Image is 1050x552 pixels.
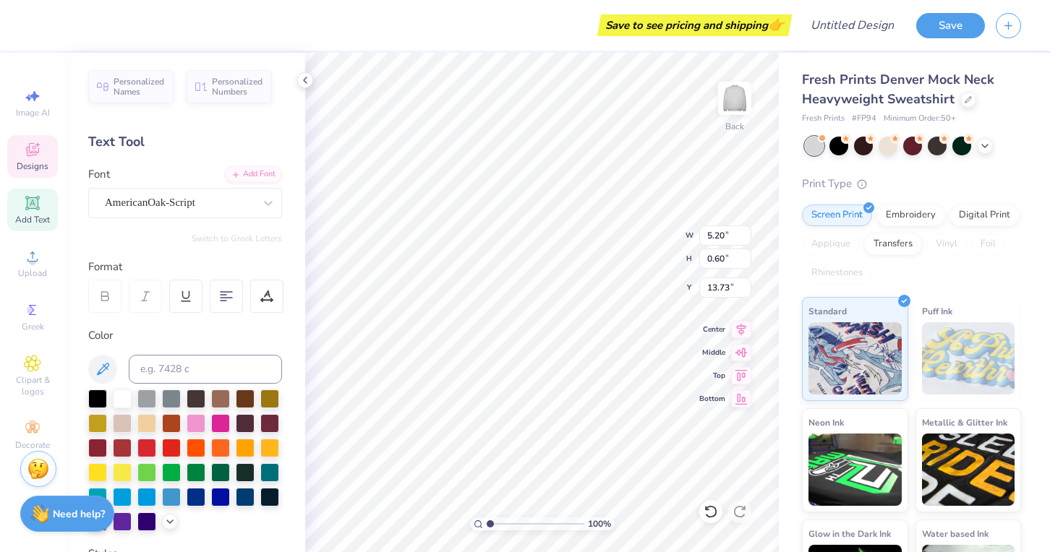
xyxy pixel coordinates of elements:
[926,233,967,255] div: Vinyl
[799,11,905,40] input: Untitled Design
[88,259,283,275] div: Format
[922,303,952,319] span: Puff Ink
[192,233,282,244] button: Switch to Greek Letters
[17,160,48,172] span: Designs
[225,166,282,183] div: Add Font
[699,394,725,404] span: Bottom
[916,13,985,38] button: Save
[802,113,845,125] span: Fresh Prints
[808,303,847,319] span: Standard
[884,113,956,125] span: Minimum Order: 50 +
[802,71,994,108] span: Fresh Prints Denver Mock Neck Heavyweight Sweatshirt
[588,517,611,530] span: 100 %
[922,434,1015,506] img: Metallic & Glitter Ink
[15,214,50,225] span: Add Text
[971,233,1005,255] div: Foil
[601,14,788,36] div: Save to see pricing and shipping
[768,16,784,33] span: 👉
[864,233,922,255] div: Transfers
[808,415,844,430] span: Neon Ink
[212,77,263,97] span: Personalized Numbers
[114,77,165,97] span: Personalized Names
[699,324,725,335] span: Center
[802,204,872,226] div: Screen Print
[802,233,860,255] div: Applique
[88,132,282,152] div: Text Tool
[88,327,282,344] div: Color
[53,507,105,521] strong: Need help?
[22,321,44,332] span: Greek
[808,322,902,394] img: Standard
[18,267,47,279] span: Upload
[852,113,876,125] span: # FP94
[720,84,749,113] img: Back
[922,526,989,541] span: Water based Ink
[7,374,58,397] span: Clipart & logos
[88,166,110,183] label: Font
[725,120,744,133] div: Back
[699,371,725,381] span: Top
[15,439,50,451] span: Decorate
[16,107,50,118] span: Image AI
[699,348,725,358] span: Middle
[808,434,902,506] img: Neon Ink
[922,322,1015,394] img: Puff Ink
[129,355,282,384] input: e.g. 7428 c
[802,176,1021,192] div: Print Type
[802,262,872,284] div: Rhinestones
[922,415,1007,430] span: Metallic & Glitter Ink
[808,526,891,541] span: Glow in the Dark Ink
[949,204,1020,226] div: Digital Print
[876,204,945,226] div: Embroidery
